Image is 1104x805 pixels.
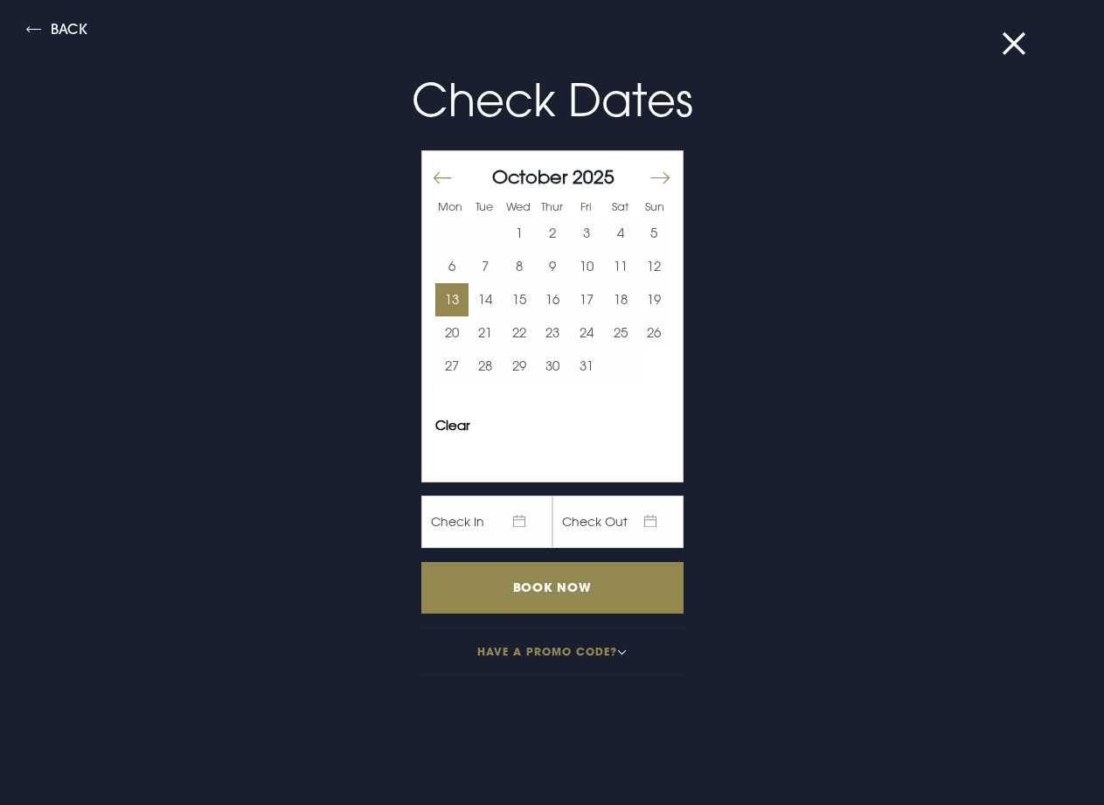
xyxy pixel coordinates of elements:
[637,283,671,316] td: Choose Sunday, October 19, 2025 as your start date.
[603,250,637,283] button: 11
[469,350,503,383] td: Choose Tuesday, October 28, 2025 as your start date.
[536,250,570,283] button: 9
[503,217,537,250] button: 1
[570,283,604,316] td: Choose Friday, October 17, 2025 as your start date.
[570,350,604,383] td: Choose Friday, October 31, 2025 as your start date.
[570,283,604,316] button: 17
[570,217,604,250] button: 3
[435,250,469,283] td: Choose Monday, October 6, 2025 as your start date.
[469,283,503,316] button: 14
[637,316,671,350] td: Choose Sunday, October 26, 2025 as your start date.
[603,283,637,316] button: 18
[435,316,469,350] td: Choose Monday, October 20, 2025 as your start date.
[637,283,671,316] button: 19
[573,165,614,188] span: 2025
[536,350,570,383] td: Choose Thursday, October 30, 2025 as your start date.
[469,316,503,350] td: Choose Tuesday, October 21, 2025 as your start date.
[570,316,604,350] td: Choose Friday, October 24, 2025 as your start date.
[552,496,684,548] span: Check Out
[603,316,637,350] button: 25
[469,250,503,283] button: 7
[432,160,453,197] button: Move backward to switch to the previous month.
[503,316,537,350] button: 22
[503,350,537,383] td: Choose Wednesday, October 29, 2025 as your start date.
[603,217,637,250] td: Choose Saturday, October 4, 2025 as your start date.
[536,316,570,350] td: Choose Thursday, October 23, 2025 as your start date.
[536,283,570,316] button: 16
[536,217,570,250] td: Choose Thursday, October 2, 2025 as your start date.
[421,562,684,614] input: Book Now
[435,350,469,383] td: Choose Monday, October 27, 2025 as your start date.
[503,250,537,283] button: 8
[136,66,969,134] p: Check Dates
[469,316,503,350] button: 21
[536,350,570,383] button: 30
[536,283,570,316] td: Choose Thursday, October 16, 2025 as your start date.
[469,250,503,283] td: Choose Tuesday, October 7, 2025 as your start date.
[637,316,671,350] button: 26
[492,165,567,188] span: October
[435,316,469,350] button: 20
[570,350,604,383] button: 31
[421,628,684,675] button: Have a promo code?
[603,283,637,316] td: Choose Saturday, October 18, 2025 as your start date.
[637,217,671,250] button: 5
[435,283,469,316] td: Choose Monday, October 13, 2025 as your start date.
[637,250,671,283] button: 12
[603,217,637,250] button: 4
[503,250,537,283] td: Choose Wednesday, October 8, 2025 as your start date.
[469,350,503,383] button: 28
[570,217,604,250] td: Choose Friday, October 3, 2025 as your start date.
[421,496,552,548] span: Check In
[536,250,570,283] td: Choose Thursday, October 9, 2025 as your start date.
[570,250,604,283] td: Choose Friday, October 10, 2025 as your start date.
[536,316,570,350] button: 23
[435,419,470,432] button: Clear
[637,250,671,283] td: Choose Sunday, October 12, 2025 as your start date.
[503,316,537,350] td: Choose Wednesday, October 22, 2025 as your start date.
[603,316,637,350] td: Choose Saturday, October 25, 2025 as your start date.
[435,350,469,383] button: 27
[435,250,469,283] button: 6
[503,283,537,316] td: Choose Wednesday, October 15, 2025 as your start date.
[649,160,670,197] button: Move forward to switch to the next month.
[603,250,637,283] td: Choose Saturday, October 11, 2025 as your start date.
[637,217,671,250] td: Choose Sunday, October 5, 2025 as your start date.
[503,283,537,316] button: 15
[570,316,604,350] button: 24
[469,283,503,316] td: Choose Tuesday, October 14, 2025 as your start date.
[435,283,469,316] button: 13
[503,350,537,383] button: 29
[536,217,570,250] button: 2
[570,250,604,283] button: 10
[26,22,87,42] button: Back
[503,217,537,250] td: Choose Wednesday, October 1, 2025 as your start date.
